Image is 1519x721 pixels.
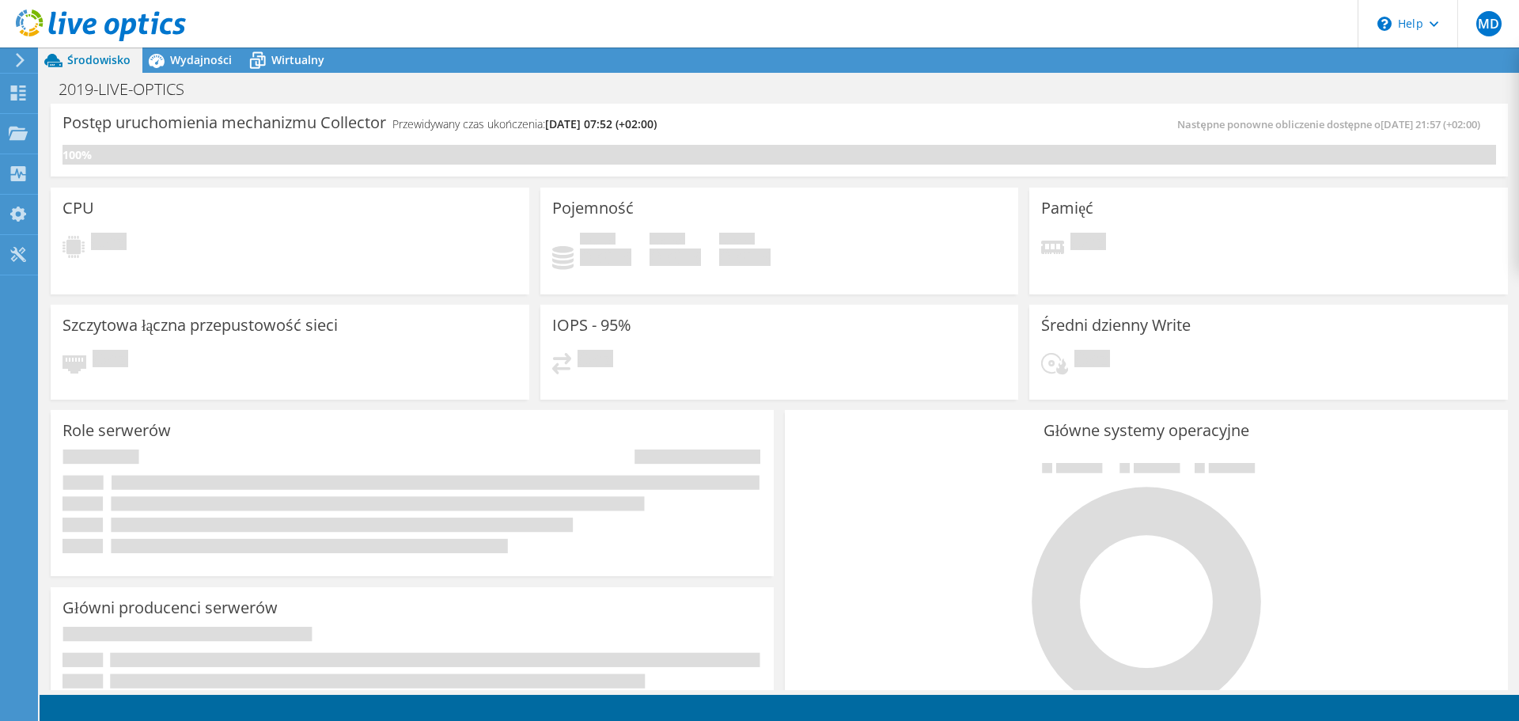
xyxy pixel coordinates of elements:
span: [DATE] 21:57 (+02:00) [1381,117,1480,131]
h4: 0 GiB [650,249,701,266]
h3: Średni dzienny Write [1041,317,1191,334]
h4: 0 GiB [719,249,771,266]
span: Wolne [650,233,685,249]
span: Oczekuje [578,350,613,371]
span: Oczekuje [93,350,128,371]
span: Łącznie [719,233,755,249]
span: MD [1476,11,1502,36]
span: Oczekuje [1070,233,1106,254]
span: Środowisko [67,52,131,67]
h4: 0 GiB [580,249,631,266]
h3: CPU [63,199,94,217]
h3: Szczytowa łączna przepustowość sieci [63,317,338,334]
span: Oczekuje [91,233,127,254]
h3: IOPS - 95% [552,317,631,334]
h3: Główne systemy operacyjne [797,422,1496,439]
h1: 2019-LIVE-OPTICS [51,81,209,98]
span: Wydajności [170,52,232,67]
h3: Pamięć [1041,199,1093,217]
span: Użytkownik [580,233,616,249]
span: Wirtualny [271,52,324,67]
h3: Główni producenci serwerów [63,599,278,617]
h3: Pojemność [552,199,634,217]
h4: Przewidywany czas ukończenia: [392,116,657,133]
h3: Role serwerów [63,422,171,439]
svg: \n [1377,17,1392,31]
span: Oczekuje [1074,350,1110,371]
span: [DATE] 07:52 (+02:00) [545,116,657,131]
span: Następne ponowne obliczenie dostępne o [1177,117,1487,131]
